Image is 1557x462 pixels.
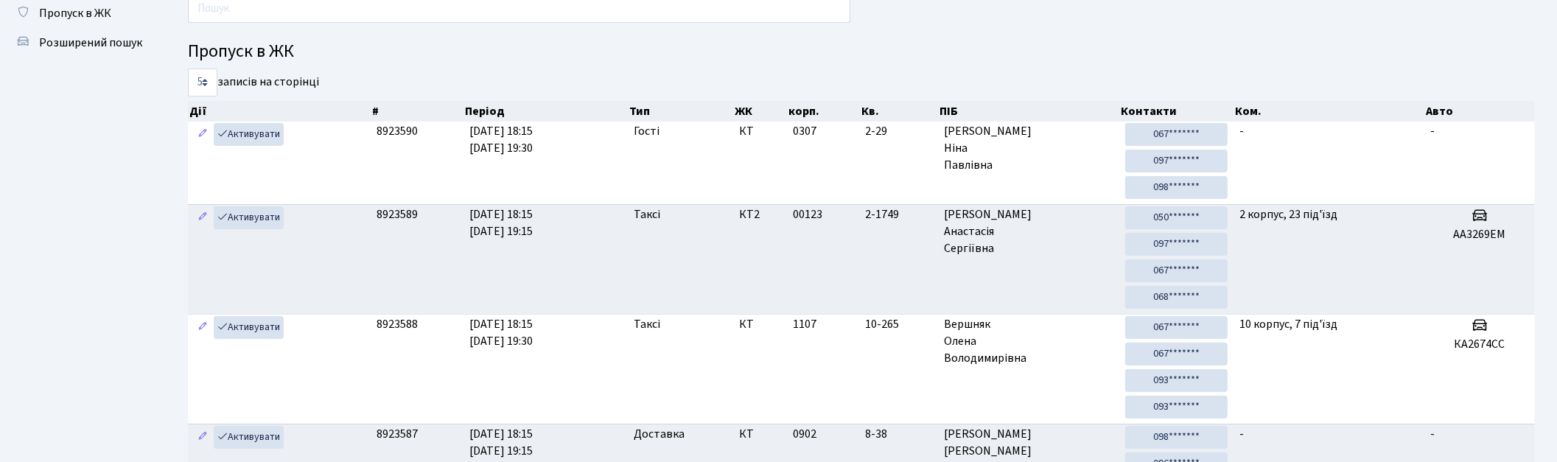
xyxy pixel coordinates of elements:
[1119,101,1234,122] th: Контакти
[214,206,284,229] a: Активувати
[634,426,685,443] span: Доставка
[214,426,284,449] a: Активувати
[188,101,371,122] th: Дії
[188,41,1535,63] h4: Пропуск в ЖК
[944,316,1113,367] span: Вершняк Олена Володимирівна
[1239,426,1244,442] span: -
[793,206,822,223] span: 00123
[469,123,533,156] span: [DATE] 18:15 [DATE] 19:30
[1239,316,1337,332] span: 10 корпус, 7 під'їзд
[634,316,660,333] span: Таксі
[214,316,284,339] a: Активувати
[866,206,933,223] span: 2-1749
[469,426,533,459] span: [DATE] 18:15 [DATE] 19:15
[194,316,211,339] a: Редагувати
[463,101,628,122] th: Період
[7,28,155,57] a: Розширений пошук
[39,5,111,21] span: Пропуск в ЖК
[793,316,816,332] span: 1107
[1239,206,1337,223] span: 2 корпус, 23 під'їзд
[793,123,816,139] span: 0307
[194,206,211,229] a: Редагувати
[739,426,782,443] span: КТ
[377,316,418,332] span: 8923588
[39,35,142,51] span: Розширений пошук
[944,206,1113,257] span: [PERSON_NAME] Анастасія Сергіївна
[739,206,782,223] span: КТ2
[866,426,933,443] span: 8-38
[469,206,533,239] span: [DATE] 18:15 [DATE] 19:15
[860,101,939,122] th: Кв.
[188,69,217,97] select: записів на сторінці
[788,101,860,122] th: корп.
[1430,426,1435,442] span: -
[739,316,782,333] span: КТ
[371,101,463,122] th: #
[939,101,1120,122] th: ПІБ
[1430,337,1529,351] h5: КА2674СС
[469,316,533,349] span: [DATE] 18:15 [DATE] 19:30
[866,316,933,333] span: 10-265
[634,206,660,223] span: Таксі
[739,123,782,140] span: КТ
[377,123,418,139] span: 8923590
[793,426,816,442] span: 0902
[377,206,418,223] span: 8923589
[944,123,1113,174] span: [PERSON_NAME] Ніна Павлівна
[1239,123,1244,139] span: -
[634,123,659,140] span: Гості
[628,101,733,122] th: Тип
[194,426,211,449] a: Редагувати
[1430,123,1435,139] span: -
[866,123,933,140] span: 2-29
[1424,101,1535,122] th: Авто
[377,426,418,442] span: 8923587
[194,123,211,146] a: Редагувати
[214,123,284,146] a: Активувати
[733,101,788,122] th: ЖК
[1430,228,1529,242] h5: АА3269ЕМ
[188,69,319,97] label: записів на сторінці
[1234,101,1424,122] th: Ком.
